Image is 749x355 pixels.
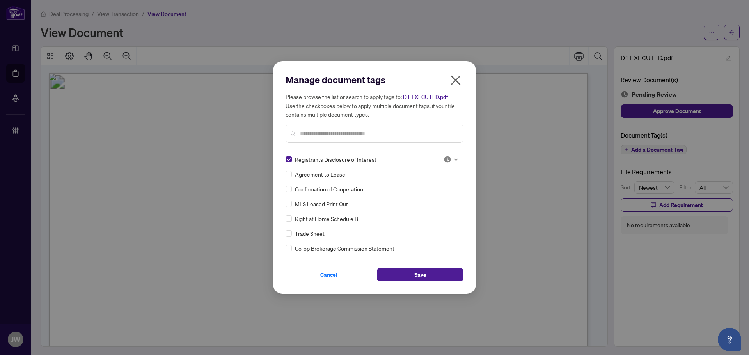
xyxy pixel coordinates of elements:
button: Save [377,268,463,281]
h5: Please browse the list or search to apply tags to: Use the checkboxes below to apply multiple doc... [286,92,463,118]
span: Right at Home Schedule B [295,214,358,223]
span: Co-op Brokerage Commission Statement [295,244,394,253]
span: Save [414,268,426,281]
span: Registrants Disclosure of Interest [295,155,376,164]
h2: Manage document tags [286,74,463,86]
span: Agreement to Lease [295,170,345,178]
span: Cancel [320,268,337,281]
span: close [449,74,462,87]
span: Pending Review [444,155,458,163]
img: status [444,155,451,163]
span: D1 EXECUTED.pdf [403,94,448,101]
button: Cancel [286,268,372,281]
span: Confirmation of Cooperation [295,185,363,193]
span: MLS Leased Print Out [295,200,348,208]
span: Trade Sheet [295,229,325,238]
button: Open asap [718,328,741,351]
